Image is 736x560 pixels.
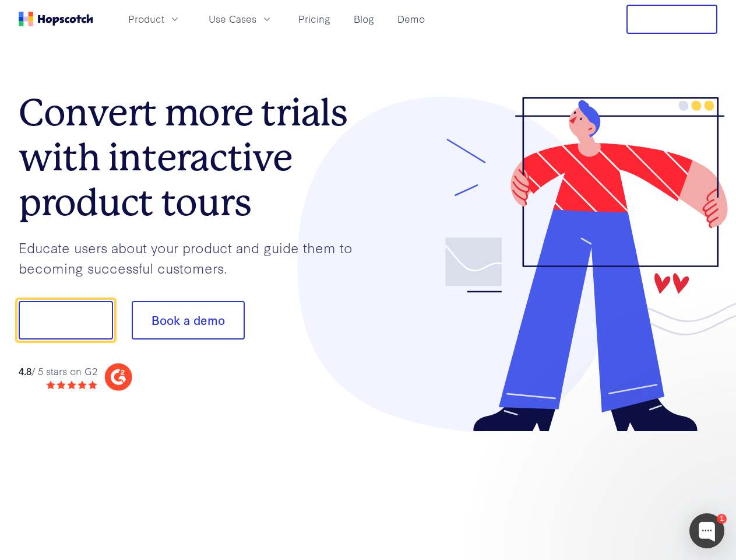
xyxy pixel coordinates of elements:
button: Use Cases [202,9,280,29]
button: Product [121,9,188,29]
a: Home [19,12,93,26]
h1: Convert more trials with interactive product tours [19,90,368,225]
span: Use Cases [209,12,256,26]
p: Educate users about your product and guide them to becoming successful customers. [19,237,368,278]
button: Free Trial [626,5,717,34]
button: Show me! [19,301,113,339]
span: Product [128,12,164,26]
strong: 4.8 [19,364,31,377]
div: 1 [717,514,727,524]
a: Demo [393,9,429,29]
a: Pricing [294,9,335,29]
a: Blog [349,9,379,29]
button: Book a demo [132,301,245,339]
div: / 5 stars on G2 [19,364,97,379]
